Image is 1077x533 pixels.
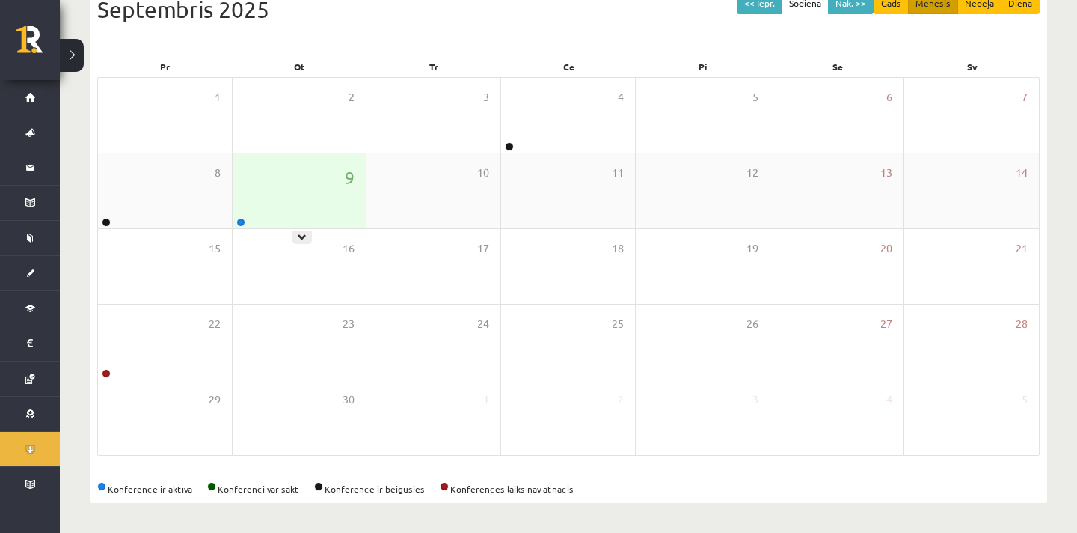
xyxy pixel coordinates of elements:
span: 13 [880,165,892,181]
span: 2 [618,392,624,408]
span: 2 [349,89,355,106]
span: 20 [880,240,892,257]
span: 1 [215,89,221,106]
span: 15 [209,240,221,257]
span: 12 [746,165,758,181]
span: 22 [209,316,221,332]
div: Se [770,56,905,77]
span: 26 [746,316,758,332]
span: 5 [752,89,758,106]
span: 17 [477,240,489,257]
span: 23 [343,316,355,332]
div: Ot [232,56,366,77]
span: 1 [483,392,489,408]
span: 19 [746,240,758,257]
span: 4 [886,392,892,408]
span: 10 [477,165,489,181]
span: 14 [1016,165,1028,181]
span: 30 [343,392,355,408]
span: 4 [618,89,624,106]
div: Tr [366,56,501,77]
span: 28 [1016,316,1028,332]
span: 27 [880,316,892,332]
span: 29 [209,392,221,408]
div: Pi [636,56,770,77]
span: 11 [612,165,624,181]
a: Rīgas 1. Tālmācības vidusskola [16,26,60,64]
div: Ce [501,56,636,77]
div: Pr [97,56,232,77]
span: 6 [886,89,892,106]
div: Konference ir aktīva Konferenci var sākt Konference ir beigusies Konferences laiks nav atnācis [97,482,1040,496]
span: 25 [612,316,624,332]
span: 8 [215,165,221,181]
div: Sv [905,56,1040,77]
span: 7 [1022,89,1028,106]
span: 24 [477,316,489,332]
span: 9 [345,165,355,190]
span: 21 [1016,240,1028,257]
span: 3 [752,392,758,408]
span: 3 [483,89,489,106]
span: 18 [612,240,624,257]
span: 5 [1022,392,1028,408]
span: 16 [343,240,355,257]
